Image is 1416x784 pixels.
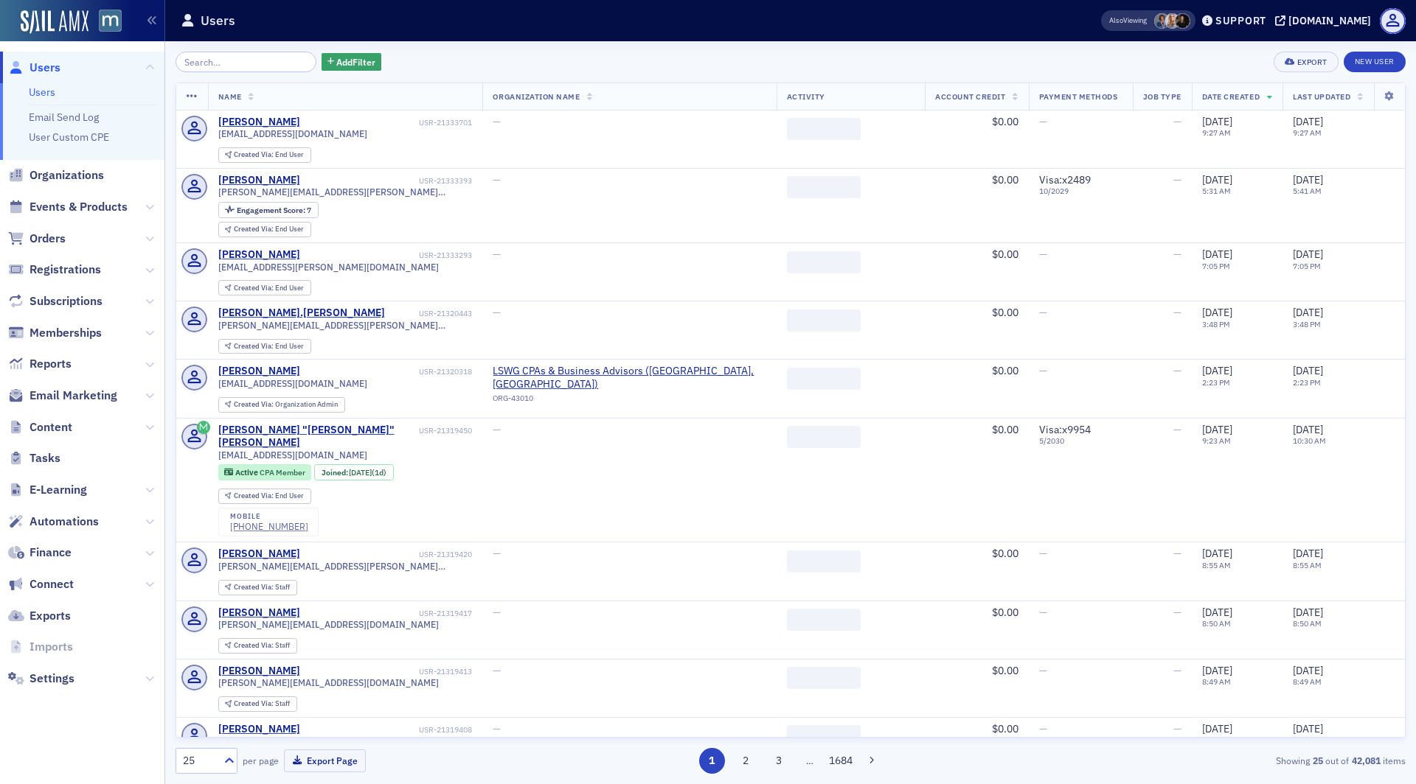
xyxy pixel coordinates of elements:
a: Email Marketing [8,388,117,404]
span: Registrations [29,262,101,278]
div: Also [1109,15,1123,25]
a: [PERSON_NAME] [218,606,300,620]
a: Exports [8,608,71,624]
span: [EMAIL_ADDRESS][DOMAIN_NAME] [218,449,367,461]
span: Created Via : [234,399,275,409]
span: Joined : [322,468,350,477]
div: Created Via: End User [218,222,311,237]
span: $0.00 [992,306,1018,319]
span: $0.00 [992,248,1018,261]
span: — [493,115,501,128]
span: — [1039,547,1047,560]
div: Staff [234,700,290,708]
div: Engagement Score: 7 [218,202,319,218]
span: [DATE] [1293,364,1323,377]
span: — [493,606,501,619]
span: ‌ [787,550,861,573]
span: Name [218,91,242,102]
span: [EMAIL_ADDRESS][DOMAIN_NAME] [218,128,367,139]
span: — [1039,364,1047,377]
div: [PERSON_NAME] [218,365,300,378]
span: [DATE] [1293,664,1323,677]
span: Subscriptions [29,293,103,309]
span: [DATE] [1293,173,1323,186]
div: 25 [183,753,215,769]
span: ‌ [787,725,861,747]
a: Events & Products [8,199,128,215]
a: Tasks [8,450,60,466]
button: 1 [699,748,725,774]
span: Exports [29,608,71,624]
span: — [1173,722,1181,735]
button: 1684 [828,748,854,774]
span: — [493,547,501,560]
time: 9:27 AM [1202,127,1231,138]
span: Automations [29,514,99,530]
span: — [1173,173,1181,186]
span: Settings [29,671,74,687]
span: [DATE] [1202,364,1232,377]
a: [PERSON_NAME] [218,116,300,129]
a: [PHONE_NUMBER] [230,521,308,532]
a: [PERSON_NAME] [218,248,300,262]
span: — [493,664,501,677]
span: ‌ [787,176,861,198]
span: — [493,173,501,186]
time: 8:50 AM [1202,618,1231,629]
span: [DATE] [1202,248,1232,261]
span: — [1173,306,1181,319]
div: USR-21333393 [302,176,472,186]
span: [DATE] [1202,722,1232,735]
span: Chris Dougherty [1154,13,1170,29]
span: Payment Methods [1039,91,1118,102]
a: [PERSON_NAME] [218,174,300,187]
span: ‌ [787,368,861,390]
time: 8:55 AM [1293,560,1322,570]
span: — [1173,664,1181,677]
span: Activity [787,91,825,102]
span: — [1173,115,1181,128]
span: ‌ [787,309,861,332]
div: [PERSON_NAME] [218,547,300,561]
span: Memberships [29,325,102,341]
span: Visa : x9954 [1039,423,1091,436]
label: per page [243,754,279,767]
time: 7:05 PM [1293,261,1321,271]
div: Created Via: End User [218,147,311,163]
span: CPA Member [260,467,305,477]
button: 3 [766,748,792,774]
span: Last Updated [1293,91,1350,102]
span: $0.00 [992,423,1018,436]
span: E-Learning [29,482,87,498]
span: — [1039,248,1047,261]
a: [PERSON_NAME] [218,723,300,736]
a: Connect [8,576,74,592]
div: [PERSON_NAME].[PERSON_NAME] [218,307,385,320]
span: Active [235,467,260,477]
span: [PERSON_NAME][EMAIL_ADDRESS][PERSON_NAME][DOMAIN_NAME] [218,561,473,572]
div: (1d) [349,468,386,477]
span: Created Via : [234,640,275,650]
time: 10:30 AM [1293,435,1326,446]
span: 10 / 2029 [1039,186,1122,196]
span: [DATE] [1202,664,1232,677]
time: 8:50 AM [1293,618,1322,629]
span: Viewing [1109,15,1147,26]
time: 8:45 AM [1293,735,1322,745]
div: USR-21319450 [419,426,472,435]
h1: Users [201,12,235,29]
span: [PERSON_NAME][EMAIL_ADDRESS][DOMAIN_NAME] [218,677,439,688]
span: [DATE] [349,467,372,477]
span: $0.00 [992,722,1018,735]
div: Created Via: Staff [218,580,297,595]
time: 5:41 AM [1293,186,1322,196]
span: Organizations [29,167,104,183]
a: Imports [8,639,73,655]
span: Events & Products [29,199,128,215]
div: Staff [234,642,290,650]
button: Export Page [284,749,366,772]
span: Visa : x2489 [1039,173,1091,186]
a: Settings [8,671,74,687]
